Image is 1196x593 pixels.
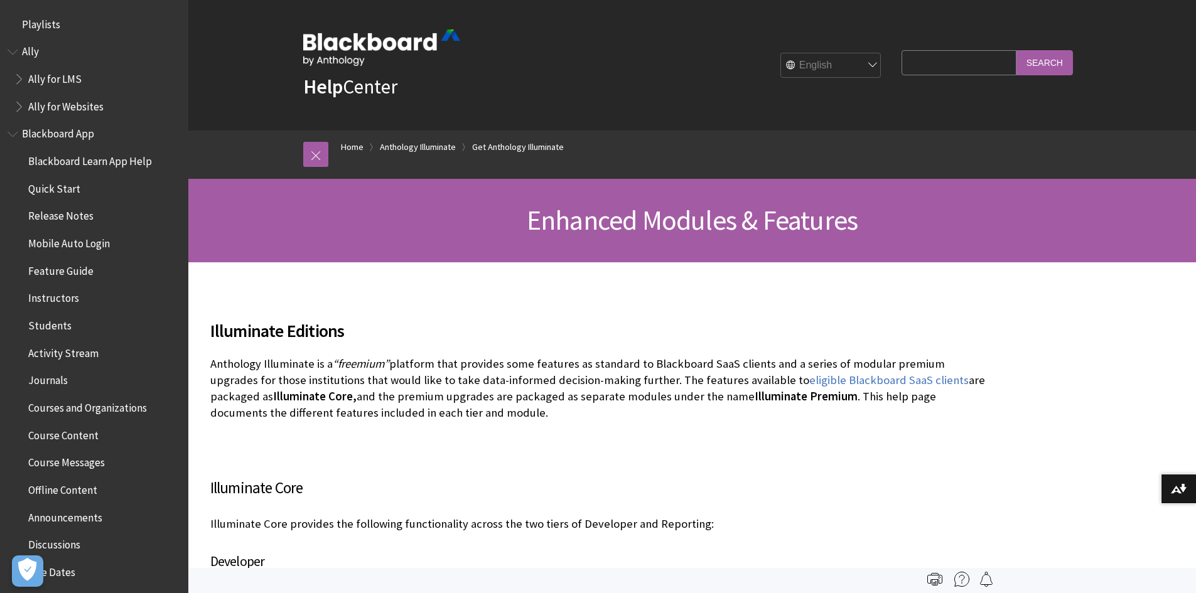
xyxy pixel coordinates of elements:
span: Ally [22,41,39,58]
img: Blackboard by Anthology [303,29,460,66]
span: Blackboard Learn App Help [28,151,152,168]
span: Instructors [28,288,79,305]
img: More help [954,572,969,587]
nav: Book outline for Anthology Ally Help [8,41,181,117]
span: Feature Guide [28,260,94,277]
span: Release Notes [28,206,94,223]
span: Illuminate Premium [755,389,858,403]
span: Discussions [28,534,80,551]
span: Ally for LMS [28,68,82,85]
p: Anthology Illuminate is a platform that provides some features as standard to Blackboard SaaS cli... [210,356,989,422]
span: Playlists [22,14,60,31]
span: “freemium” [333,356,389,371]
span: Course Content [28,425,99,442]
span: Journals [28,370,68,387]
nav: Book outline for Playlists [8,14,181,35]
img: Print [927,572,942,587]
span: Quick Start [28,178,80,195]
strong: Help [303,74,343,99]
span: Mobile Auto Login [28,233,110,250]
p: Illuminate Core provides the following functionality across the two tiers of Developer and Report... [210,516,989,532]
span: Illuminate Core, [273,389,357,403]
span: Courses and Organizations [28,397,147,414]
a: HelpCenter [303,74,397,99]
a: Anthology Illuminate [380,139,456,155]
h3: Illuminate Core [210,476,989,500]
span: Announcements [28,507,102,524]
span: Due Dates [28,562,75,579]
h4: Developer [210,551,989,572]
span: Activity Stream [28,343,99,360]
img: Follow this page [979,572,994,587]
span: Offline Content [28,479,97,496]
span: Ally for Websites [28,96,104,113]
a: eligible Blackboard SaaS clients [809,373,969,388]
a: Home [341,139,364,155]
span: Illuminate Editions [210,318,989,344]
span: Students [28,315,72,332]
span: Blackboard App [22,124,94,141]
input: Search [1016,50,1073,75]
select: Site Language Selector [781,53,881,78]
a: Get Anthology Illuminate [472,139,564,155]
button: Open Preferences [12,555,43,587]
span: Course Messages [28,452,105,469]
span: Enhanced Modules & Features [527,203,858,237]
